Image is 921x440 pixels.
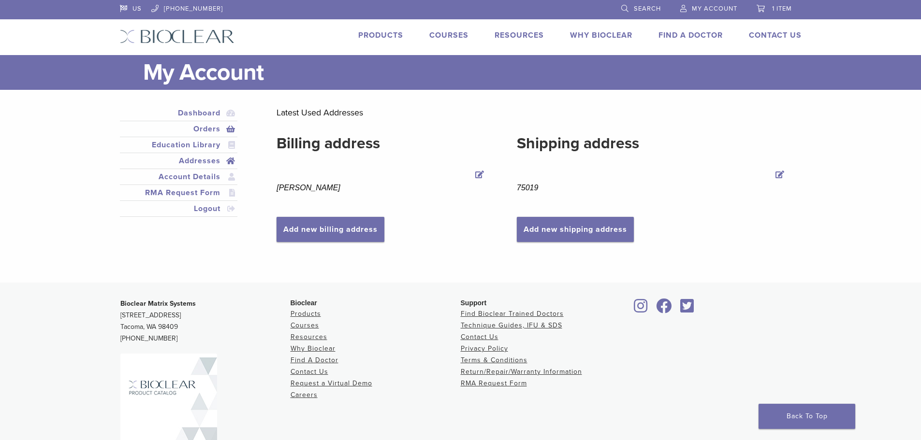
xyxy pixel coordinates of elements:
a: Courses [291,321,319,329]
a: Find Bioclear Trained Doctors [461,310,564,318]
a: Why Bioclear [570,30,632,40]
address: 75019 [517,182,787,194]
a: Orders [122,123,236,135]
a: Courses [429,30,468,40]
a: Products [291,310,321,318]
a: Why Bioclear [291,344,336,353]
span: My Account [692,5,737,13]
h2: Billing address [277,132,487,155]
a: Account Details [122,171,236,183]
span: Support [461,299,487,307]
a: Edit Shipping address [774,169,787,182]
a: Privacy Policy [461,344,508,353]
a: Education Library [122,139,236,151]
a: Request a Virtual Demo [291,379,372,387]
address: [PERSON_NAME] [277,182,487,194]
strong: Bioclear Matrix Systems [120,299,196,308]
a: Contact Us [749,30,802,40]
a: Bioclear [631,304,651,314]
a: Back To Top [759,404,855,429]
a: Find A Doctor [291,356,338,364]
a: Technique Guides, IFU & SDS [461,321,562,329]
h2: Shipping address [517,132,787,155]
span: Search [634,5,661,13]
span: Bioclear [291,299,317,307]
a: Terms & Conditions [461,356,527,364]
a: Add new shipping address [517,217,634,242]
a: Products [358,30,403,40]
a: Bioclear [677,304,698,314]
a: Careers [291,391,318,399]
a: Add new billing address [277,217,384,242]
p: [STREET_ADDRESS] Tacoma, WA 98409 [PHONE_NUMBER] [120,298,291,344]
nav: Account pages [120,105,238,228]
img: Bioclear [120,29,234,43]
a: Edit Billing address [473,169,487,182]
a: Find A Doctor [658,30,723,40]
p: Latest Used Addresses [277,105,787,120]
a: Contact Us [461,333,498,341]
span: 1 item [772,5,792,13]
a: RMA Request Form [122,187,236,199]
a: Dashboard [122,107,236,119]
a: Contact Us [291,368,328,376]
a: Addresses [122,155,236,167]
a: Logout [122,203,236,214]
a: RMA Request Form [461,379,527,387]
a: Resources [291,333,327,341]
a: Resources [495,30,544,40]
a: Return/Repair/Warranty Information [461,368,582,376]
a: Bioclear [653,304,675,314]
h1: My Account [143,55,802,90]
